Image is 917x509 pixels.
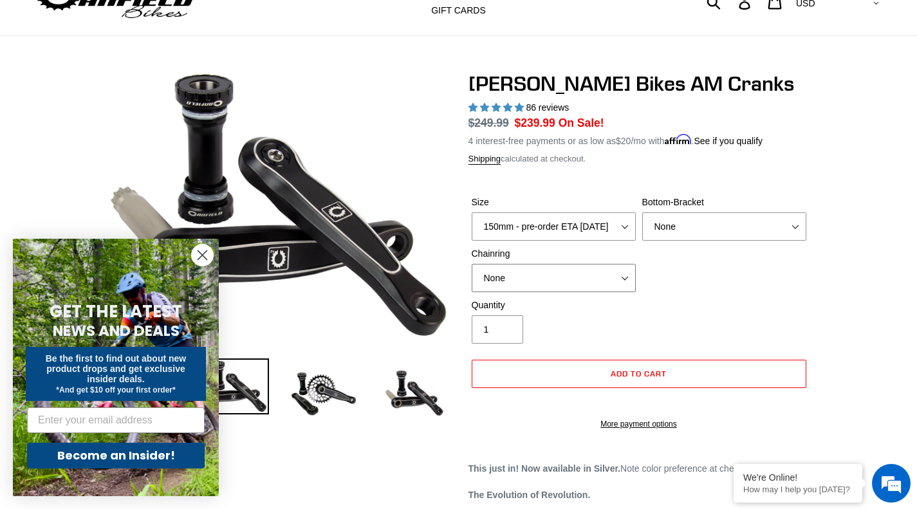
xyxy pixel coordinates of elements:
[515,116,555,129] span: $239.99
[425,2,492,19] a: GIFT CARDS
[86,72,236,89] div: Chat with us now
[472,247,636,261] label: Chainring
[743,485,853,494] p: How may I help you today?
[468,462,810,476] p: Note color preference at checkout.
[50,300,182,323] span: GET THE LATEST
[41,64,73,97] img: d_696896380_company_1647369064580_696896380
[472,299,636,312] label: Quantity
[468,116,509,129] s: $249.99
[211,6,242,37] div: Minimize live chat window
[611,369,667,378] span: Add to cart
[468,490,591,500] strong: The Evolution of Revolution.
[472,196,636,209] label: Size
[27,407,205,433] input: Enter your email address
[472,360,806,388] button: Add to cart
[46,353,187,384] span: Be the first to find out about new product drops and get exclusive insider deals.
[472,418,806,430] a: More payment options
[468,131,763,148] p: 4 interest-free payments or as low as /mo with .
[743,472,853,483] div: We're Online!
[378,358,449,429] img: Load image into Gallery viewer, CANFIELD-AM_DH-CRANKS
[6,351,245,396] textarea: Type your message and hit 'Enter'
[468,153,810,165] div: calculated at checkout.
[526,102,569,113] span: 86 reviews
[431,5,486,16] span: GIFT CARDS
[559,115,604,131] span: On Sale!
[53,320,180,341] span: NEWS AND DEALS
[642,196,806,209] label: Bottom-Bracket
[468,463,621,474] strong: This just in! Now available in Silver.
[14,71,33,90] div: Navigation go back
[27,443,205,468] button: Become an Insider!
[468,154,501,165] a: Shipping
[191,244,214,266] button: Close dialog
[75,162,178,292] span: We're online!
[198,358,269,415] img: Load image into Gallery viewer, Canfield Cranks
[468,102,526,113] span: 4.97 stars
[616,136,631,146] span: $20
[468,71,810,96] h1: [PERSON_NAME] Bikes AM Cranks
[694,136,763,146] a: See if you qualify - Learn more about Affirm Financing (opens in modal)
[56,385,175,394] span: *And get $10 off your first order*
[288,358,359,429] img: Load image into Gallery viewer, Canfield Bikes AM Cranks
[665,134,692,145] span: Affirm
